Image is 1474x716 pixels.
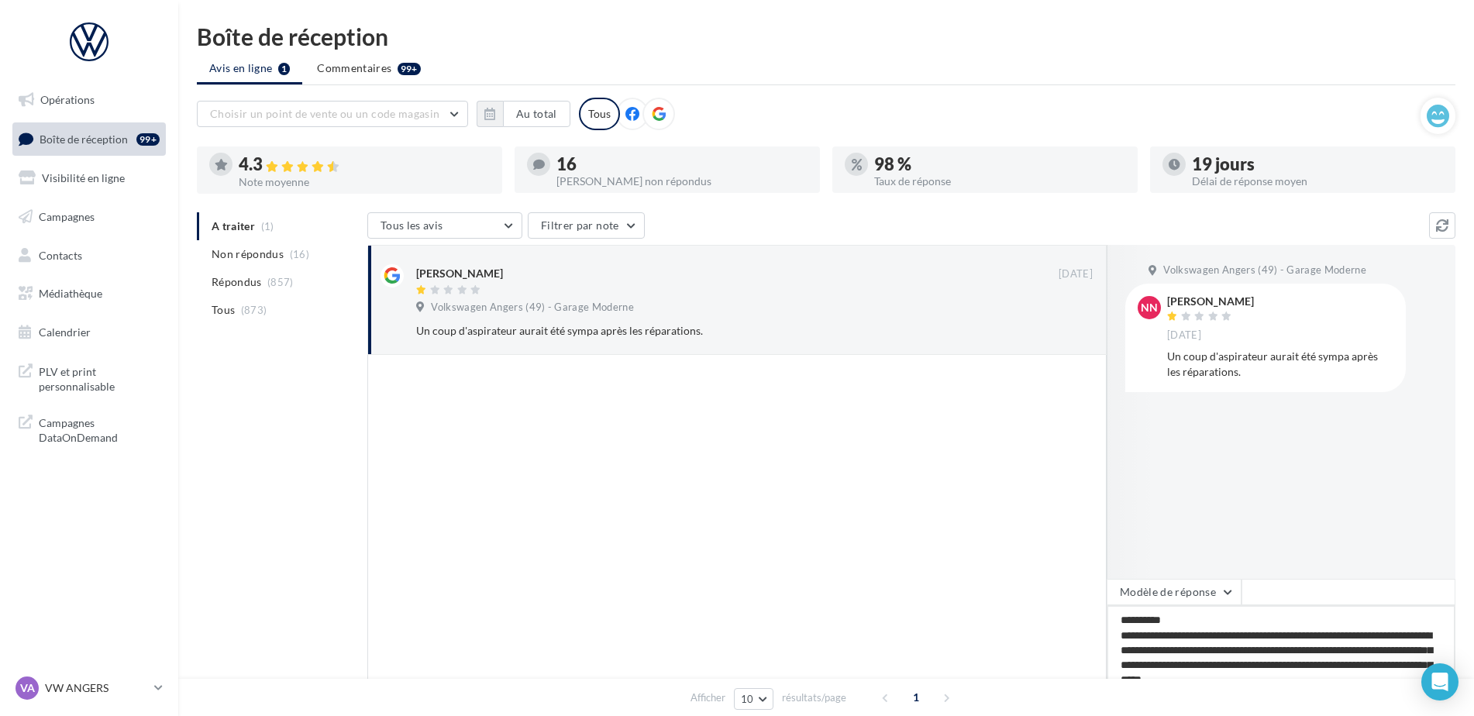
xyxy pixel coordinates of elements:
[45,680,148,696] p: VW ANGERS
[39,412,160,446] span: Campagnes DataOnDemand
[9,162,169,194] a: Visibilité en ligne
[1167,296,1254,307] div: [PERSON_NAME]
[39,287,102,300] span: Médiathèque
[39,210,95,223] span: Campagnes
[317,60,391,76] span: Commentaires
[9,406,169,452] a: Campagnes DataOnDemand
[741,693,754,705] span: 10
[904,685,928,710] span: 1
[1059,267,1093,281] span: [DATE]
[239,177,490,188] div: Note moyenne
[503,101,570,127] button: Au total
[39,248,82,261] span: Contacts
[210,107,439,120] span: Choisir un point de vente ou un code magasin
[267,276,294,288] span: (857)
[556,176,808,187] div: [PERSON_NAME] non répondus
[381,219,443,232] span: Tous les avis
[416,266,503,281] div: [PERSON_NAME]
[431,301,634,315] span: Volkswagen Angers (49) - Garage Moderne
[197,101,468,127] button: Choisir un point de vente ou un code magasin
[9,122,169,156] a: Boîte de réception99+
[9,201,169,233] a: Campagnes
[9,316,169,349] a: Calendrier
[9,355,169,401] a: PLV et print personnalisable
[528,212,645,239] button: Filtrer par note
[1192,176,1443,187] div: Délai de réponse moyen
[579,98,620,130] div: Tous
[20,680,35,696] span: VA
[42,171,125,184] span: Visibilité en ligne
[1167,329,1201,343] span: [DATE]
[212,246,284,262] span: Non répondus
[197,25,1455,48] div: Boîte de réception
[416,323,992,339] div: Un coup d'aspirateur aurait été sympa après les réparations.
[1192,156,1443,173] div: 19 jours
[212,274,262,290] span: Répondus
[556,156,808,173] div: 16
[477,101,570,127] button: Au total
[1163,263,1366,277] span: Volkswagen Angers (49) - Garage Moderne
[136,133,160,146] div: 99+
[398,63,421,75] div: 99+
[874,176,1125,187] div: Taux de réponse
[734,688,773,710] button: 10
[12,673,166,703] a: VA VW ANGERS
[1167,349,1393,380] div: Un coup d'aspirateur aurait été sympa après les réparations.
[782,690,846,705] span: résultats/page
[367,212,522,239] button: Tous les avis
[39,325,91,339] span: Calendrier
[9,239,169,272] a: Contacts
[290,248,309,260] span: (16)
[1141,300,1158,315] span: NN
[39,361,160,394] span: PLV et print personnalisable
[874,156,1125,173] div: 98 %
[1107,579,1242,605] button: Modèle de réponse
[40,93,95,106] span: Opérations
[239,156,490,174] div: 4.3
[212,302,235,318] span: Tous
[9,277,169,310] a: Médiathèque
[9,84,169,116] a: Opérations
[1421,663,1459,701] div: Open Intercom Messenger
[241,304,267,316] span: (873)
[40,132,128,145] span: Boîte de réception
[691,690,725,705] span: Afficher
